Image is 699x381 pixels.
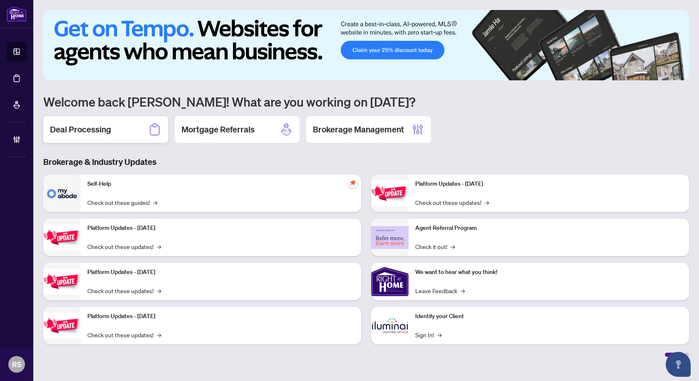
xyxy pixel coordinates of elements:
[313,124,404,135] h2: Brokerage Management
[87,224,354,233] p: Platform Updates - [DATE]
[415,268,682,277] p: We want to hear what you think!
[415,224,682,233] p: Agent Referral Program
[437,330,441,339] span: →
[43,10,689,80] img: Slide 0
[157,330,161,339] span: →
[348,178,358,188] span: pushpin
[415,312,682,321] p: Identify your Client
[43,224,81,251] img: Platform Updates - September 16, 2025
[43,313,81,339] img: Platform Updates - July 8, 2025
[371,226,409,249] img: Agent Referral Program
[657,72,661,75] button: 3
[157,242,161,251] span: →
[461,286,465,295] span: →
[43,269,81,295] img: Platform Updates - July 21, 2025
[666,352,691,377] button: Open asap
[87,268,354,277] p: Platform Updates - [DATE]
[87,198,157,207] a: Check out these guides!→
[157,286,161,295] span: →
[43,156,689,168] h3: Brokerage & Industry Updates
[671,72,674,75] button: 5
[677,72,681,75] button: 6
[43,174,81,212] img: Self-Help
[371,307,409,344] img: Identify your Client
[371,263,409,300] img: We want to hear what you think!
[87,179,354,189] p: Self-Help
[415,330,441,339] a: Sign In!→
[50,124,111,135] h2: Deal Processing
[415,198,489,207] a: Check out these updates!→
[153,198,157,207] span: →
[415,286,465,295] a: Leave Feedback→
[371,180,409,207] img: Platform Updates - June 23, 2025
[451,242,455,251] span: →
[181,124,255,135] h2: Mortgage Referrals
[87,242,161,251] a: Check out these updates!→
[12,359,22,370] span: RS
[87,286,161,295] a: Check out these updates!→
[664,72,667,75] button: 4
[87,312,354,321] p: Platform Updates - [DATE]
[415,242,455,251] a: Check it out!→
[651,72,654,75] button: 2
[634,72,647,75] button: 1
[43,94,689,110] h1: Welcome back [PERSON_NAME]! What are you working on [DATE]?
[87,330,161,339] a: Check out these updates!→
[485,198,489,207] span: →
[7,6,27,22] img: logo
[415,179,682,189] p: Platform Updates - [DATE]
